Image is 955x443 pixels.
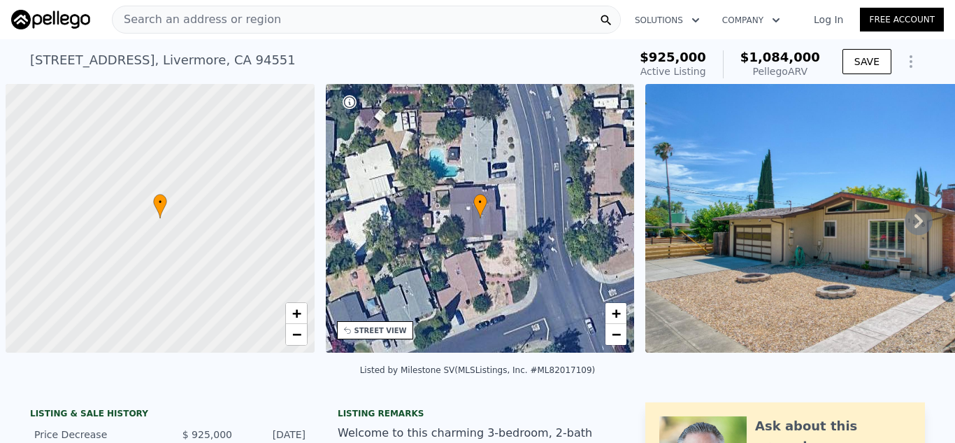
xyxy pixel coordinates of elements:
span: $ 925,000 [182,429,232,440]
div: • [153,194,167,218]
span: Active Listing [640,66,706,77]
div: Price Decrease [34,428,159,442]
button: Solutions [624,8,711,33]
span: − [612,325,621,343]
a: Log In [797,13,860,27]
button: Show Options [897,48,925,76]
div: LISTING & SALE HISTORY [30,408,310,422]
a: Zoom in [286,303,307,324]
span: • [473,196,487,209]
button: Company [711,8,791,33]
div: • [473,194,487,218]
span: + [292,304,301,322]
button: SAVE [842,49,891,74]
a: Zoom out [605,324,626,345]
div: STREET VIEW [354,325,407,336]
img: Pellego [11,10,90,29]
span: $925,000 [640,50,706,64]
span: + [612,304,621,322]
a: Zoom out [286,324,307,345]
span: − [292,325,301,343]
div: Listed by Milestone SV (MLSListings, Inc. #ML82017109) [360,365,596,375]
span: • [153,196,167,209]
span: $1,084,000 [740,50,820,64]
div: Pellego ARV [740,64,820,78]
a: Free Account [860,8,944,31]
span: Search an address or region [113,11,281,28]
div: [STREET_ADDRESS] , Livermore , CA 94551 [30,50,296,70]
div: [DATE] [243,428,306,442]
div: Listing remarks [338,408,617,419]
a: Zoom in [605,303,626,324]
